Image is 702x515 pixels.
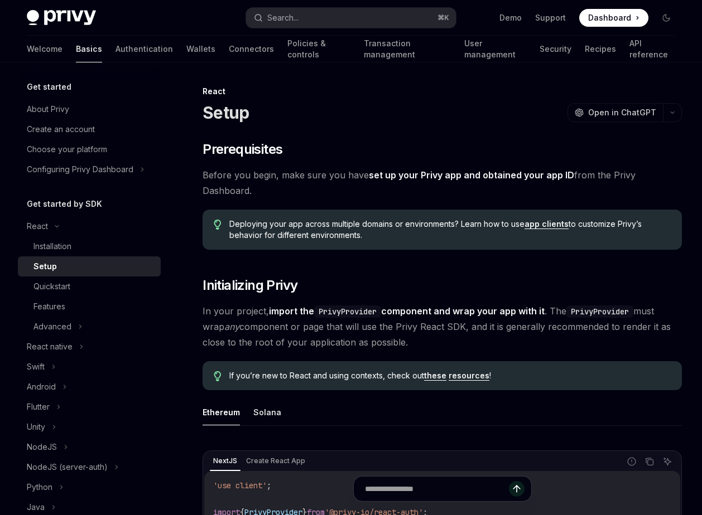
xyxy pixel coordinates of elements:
[27,480,52,494] div: Python
[369,169,574,181] a: set up your Privy app and obtained your app ID
[18,317,161,337] button: Advanced
[18,337,161,357] button: React native
[210,454,241,468] div: NextJS
[27,420,45,434] div: Unity
[525,219,569,229] a: app clients
[18,297,161,317] a: Features
[27,220,48,233] div: React
[267,11,299,25] div: Search...
[18,276,161,297] a: Quickstart
[287,36,350,62] a: Policies & controls
[624,454,639,469] button: Report incorrect code
[499,12,522,23] a: Demo
[203,399,240,425] button: Ethereum
[76,36,102,62] a: Basics
[27,400,50,414] div: Flutter
[464,36,526,62] a: User management
[18,397,161,417] button: Flutter
[18,457,161,477] button: NodeJS (server-auth)
[365,477,509,501] input: Ask a question...
[18,236,161,256] a: Installation
[588,12,631,23] span: Dashboard
[27,501,45,514] div: Java
[27,123,95,136] div: Create an account
[657,9,675,27] button: Toggle dark mode
[579,9,648,27] a: Dashboard
[566,305,633,318] code: PrivyProvider
[253,399,281,425] button: Solana
[535,12,566,23] a: Support
[18,256,161,276] a: Setup
[18,377,161,397] button: Android
[269,305,545,317] strong: import the component and wrap your app with it
[18,437,161,457] button: NodeJS
[27,36,62,62] a: Welcome
[203,86,682,97] div: React
[540,36,571,62] a: Security
[186,36,215,62] a: Wallets
[27,460,108,474] div: NodeJS (server-auth)
[27,340,73,353] div: React native
[18,139,161,159] a: Choose your platform
[585,36,616,62] a: Recipes
[214,220,222,230] svg: Tip
[27,360,45,373] div: Swift
[18,417,161,437] button: Unity
[449,371,489,381] a: resources
[203,276,297,294] span: Initializing Privy
[568,103,663,122] button: Open in ChatGPT
[27,10,96,26] img: dark logo
[588,107,656,118] span: Open in ChatGPT
[229,36,274,62] a: Connectors
[314,305,381,318] code: PrivyProvider
[229,218,671,241] span: Deploying your app across multiple domains or environments? Learn how to use to customize Privy’s...
[660,454,675,469] button: Ask AI
[33,240,71,253] div: Installation
[203,103,249,123] h1: Setup
[18,216,161,236] button: React
[27,163,133,176] div: Configuring Privy Dashboard
[18,159,161,179] button: Configuring Privy Dashboard
[364,36,451,62] a: Transaction management
[27,380,56,393] div: Android
[246,8,456,28] button: Search...⌘K
[642,454,657,469] button: Copy the contents from the code block
[33,280,70,293] div: Quickstart
[18,99,161,119] a: About Privy
[18,477,161,497] button: Python
[18,357,161,377] button: Swift
[33,260,57,273] div: Setup
[203,167,682,198] span: Before you begin, make sure you have from the Privy Dashboard.
[509,481,525,497] button: Send message
[224,321,239,332] em: any
[629,36,675,62] a: API reference
[243,454,309,468] div: Create React App
[33,300,65,313] div: Features
[437,13,449,22] span: ⌘ K
[229,370,671,381] span: If you’re new to React and using contexts, check out !
[18,119,161,139] a: Create an account
[33,320,71,333] div: Advanced
[27,197,102,211] h5: Get started by SDK
[424,371,446,381] a: these
[203,140,282,158] span: Prerequisites
[27,440,57,454] div: NodeJS
[214,371,222,381] svg: Tip
[203,303,682,350] span: In your project, . The must wrap component or page that will use the Privy React SDK, and it is g...
[27,103,69,116] div: About Privy
[116,36,173,62] a: Authentication
[27,80,71,94] h5: Get started
[27,143,107,156] div: Choose your platform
